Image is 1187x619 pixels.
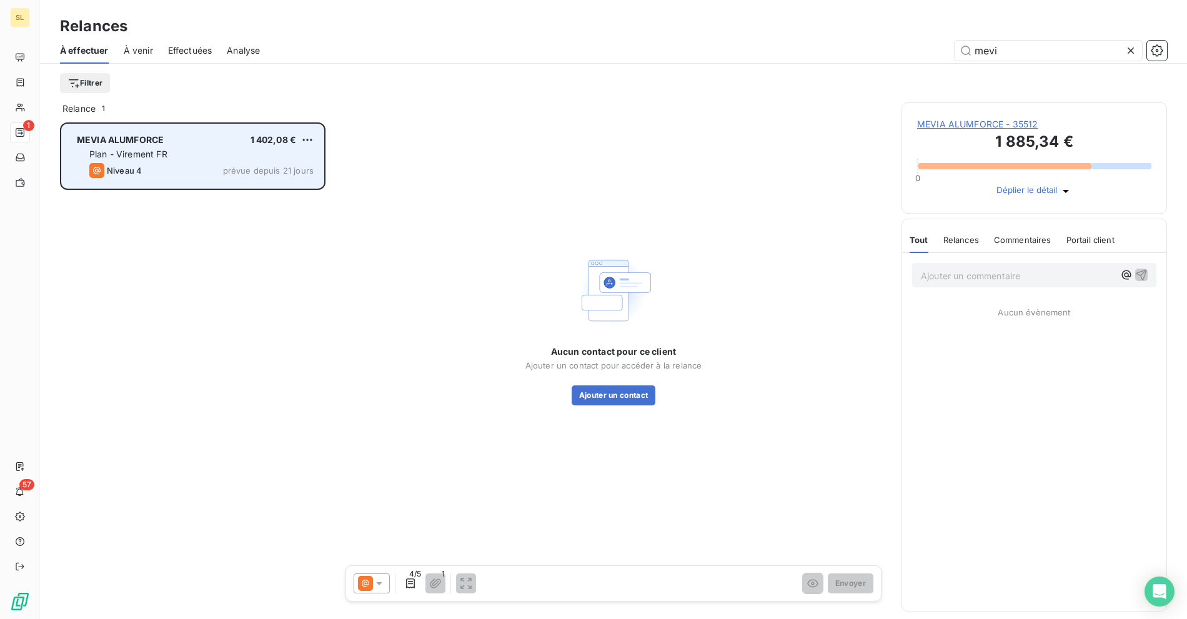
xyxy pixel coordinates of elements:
[60,122,325,619] div: grid
[917,131,1151,156] h3: 1 885,34 €
[996,185,1057,197] span: Déplier le détail
[62,102,96,115] span: Relance
[89,149,167,159] span: Plan - Virement FR
[915,173,920,183] span: 0
[168,44,212,57] span: Effectuées
[10,592,30,612] img: Logo LeanPay
[406,568,424,580] span: 4/5
[998,307,1070,317] span: Aucun évènement
[525,360,702,370] span: Ajouter un contact pour accéder à la relance
[77,134,164,145] span: MEVIA ALUMFORCE
[251,134,297,145] span: 1 402,08 €
[1066,235,1115,245] span: Portail client
[223,166,314,176] span: prévue depuis 21 jours
[23,120,34,131] span: 1
[551,345,676,358] span: Aucun contact pour ce client
[124,44,153,57] span: À venir
[60,73,110,93] button: Filtrer
[438,568,449,580] span: 1
[60,15,127,37] h3: Relances
[227,44,260,57] span: Analyse
[107,166,142,176] span: Niveau 4
[10,122,29,142] a: 1
[19,479,34,490] span: 57
[993,184,1076,198] button: Déplier le détail
[98,103,109,114] span: 1
[994,235,1051,245] span: Commentaires
[943,235,979,245] span: Relances
[1145,577,1175,607] div: Open Intercom Messenger
[574,250,653,330] img: Empty state
[828,573,873,593] button: Envoyer
[917,118,1151,131] span: MEVIA ALUMFORCE - 35512
[572,385,656,405] button: Ajouter un contact
[10,7,30,27] div: SL
[955,41,1142,61] input: Rechercher
[60,44,109,57] span: À effectuer
[910,235,928,245] span: Tout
